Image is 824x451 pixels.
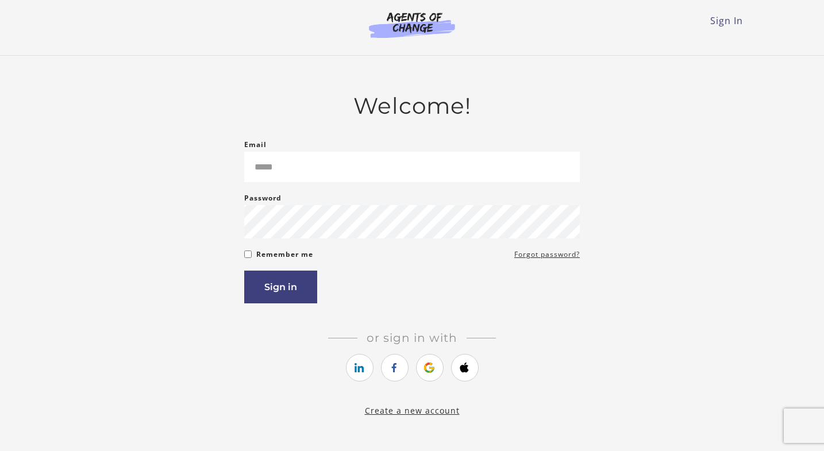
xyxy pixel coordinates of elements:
[357,11,467,38] img: Agents of Change Logo
[256,248,313,261] label: Remember me
[514,248,580,261] a: Forgot password?
[710,14,743,27] a: Sign In
[244,191,282,205] label: Password
[244,271,317,303] button: Sign in
[451,354,479,381] a: https://courses.thinkific.com/users/auth/apple?ss%5Breferral%5D=&ss%5Buser_return_to%5D=&ss%5Bvis...
[381,354,409,381] a: https://courses.thinkific.com/users/auth/facebook?ss%5Breferral%5D=&ss%5Buser_return_to%5D=&ss%5B...
[416,354,444,381] a: https://courses.thinkific.com/users/auth/google?ss%5Breferral%5D=&ss%5Buser_return_to%5D=&ss%5Bvi...
[244,92,580,120] h2: Welcome!
[365,405,460,416] a: Create a new account
[244,138,267,152] label: Email
[357,331,467,345] span: Or sign in with
[346,354,374,381] a: https://courses.thinkific.com/users/auth/linkedin?ss%5Breferral%5D=&ss%5Buser_return_to%5D=&ss%5B...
